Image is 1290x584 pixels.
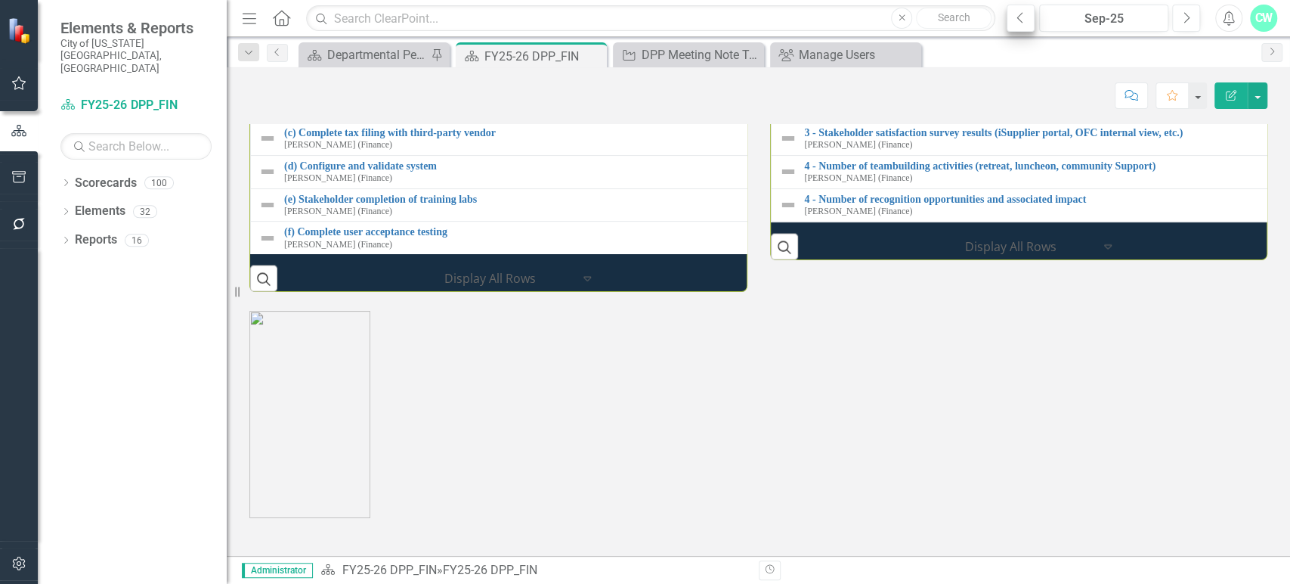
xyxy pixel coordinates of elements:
[242,563,313,578] span: Administrator
[642,45,760,64] div: DPP Meeting Note Taker Report // PAR
[75,175,137,192] a: Scorecards
[484,47,603,66] div: FY25-26 DPP_FIN
[258,129,277,148] img: Not Defined
[60,37,212,74] small: City of [US_STATE][GEOGRAPHIC_DATA], [GEOGRAPHIC_DATA]
[805,140,913,150] small: [PERSON_NAME] (Finance)
[799,45,917,64] div: Manage Users
[284,173,392,183] small: [PERSON_NAME] (Finance)
[805,173,913,183] small: [PERSON_NAME] (Finance)
[774,45,917,64] a: Manage Users
[133,205,157,218] div: 32
[805,194,1280,205] a: 4 - Number of recognition opportunities and associated impact
[320,562,747,579] div: »
[60,133,212,160] input: Search Below...
[306,5,995,32] input: Search ClearPoint...
[284,160,746,172] a: (d) Configure and validate system
[258,229,277,247] img: Not Defined
[938,11,970,23] span: Search
[771,188,1288,222] td: Double-Click to Edit Right Click for Context Menu
[771,155,1288,188] td: Double-Click to Edit Right Click for Context Menu
[284,207,392,216] small: [PERSON_NAME] (Finance)
[258,163,277,181] img: Not Defined
[60,97,212,114] a: FY25-26 DPP_FIN
[75,231,117,249] a: Reports
[916,8,991,29] button: Search
[258,196,277,214] img: Not Defined
[125,234,149,247] div: 16
[144,176,174,189] div: 100
[251,122,754,155] td: Double-Click to Edit Right Click for Context Menu
[251,222,754,255] td: Double-Click to Edit Right Click for Context Menu
[779,196,797,214] img: Not Defined
[442,563,537,577] div: FY25-26 DPP_FIN
[284,194,746,205] a: (e) Stakeholder completion of training labs
[805,207,913,216] small: [PERSON_NAME] (Finance)
[302,45,427,64] a: Departmental Performance Plans
[284,226,746,238] a: (f) Complete user acceptance testing
[805,127,1280,138] a: 3 - Stakeholder satisfaction survey results (iSupplier portal, OFC internal view, etc.)
[284,140,392,150] small: [PERSON_NAME] (Finance)
[284,240,392,250] small: [PERSON_NAME] (Finance)
[8,17,34,44] img: ClearPoint Strategy
[342,563,436,577] a: FY25-26 DPP_FIN
[779,163,797,181] img: Not Defined
[284,127,746,138] a: (c) Complete tax filing with third-party vendor
[1039,5,1168,32] button: Sep-25
[251,155,754,188] td: Double-Click to Edit Right Click for Context Menu
[617,45,760,64] a: DPP Meeting Note Taker Report // PAR
[1044,10,1163,28] div: Sep-25
[60,19,212,37] span: Elements & Reports
[75,203,125,220] a: Elements
[327,45,427,64] div: Departmental Performance Plans
[779,129,797,148] img: Not Defined
[771,122,1288,155] td: Double-Click to Edit Right Click for Context Menu
[251,188,754,222] td: Double-Click to Edit Right Click for Context Menu
[805,160,1280,172] a: 4 - Number of teambuilding activities (retreat, luncheon, community Support)
[1250,5,1277,32] button: CW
